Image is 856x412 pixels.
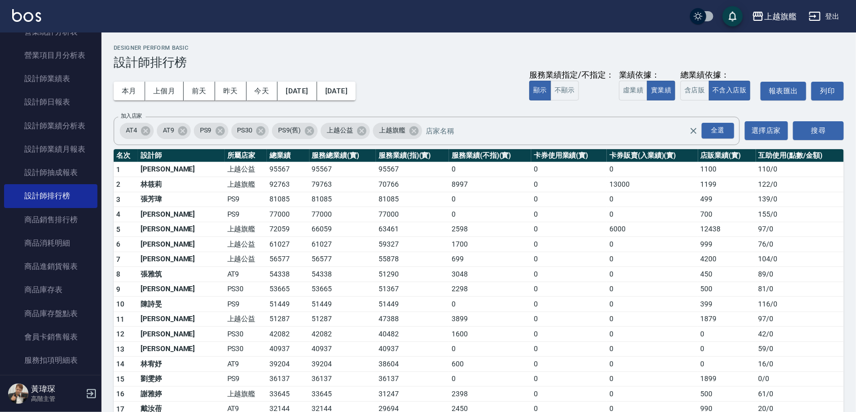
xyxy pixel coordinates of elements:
[310,387,376,402] td: 33645
[4,349,97,372] a: 服務扣項明細表
[225,267,267,282] td: AT9
[267,327,309,342] td: 42082
[12,9,41,22] img: Logo
[138,371,225,387] td: 劉雯婷
[698,207,756,222] td: 700
[225,237,267,252] td: 上越公益
[756,267,844,282] td: 89 / 0
[310,371,376,387] td: 36137
[267,192,309,207] td: 81085
[4,372,97,395] a: 單一服務項目查詢
[376,192,449,207] td: 81085
[310,162,376,177] td: 95567
[709,81,751,100] button: 不含入店販
[225,252,267,267] td: 上越公益
[225,177,267,192] td: 上越旗艦
[116,270,120,278] span: 8
[698,177,756,192] td: 1199
[247,82,278,100] button: 今天
[607,192,698,207] td: 0
[619,70,675,81] div: 業績依據：
[4,67,97,90] a: 設計師業績表
[4,90,97,114] a: 設計師日報表
[756,222,844,237] td: 97 / 0
[607,341,698,357] td: 0
[138,192,225,207] td: 張芳瑋
[756,252,844,267] td: 104 / 0
[116,195,120,203] span: 3
[225,341,267,357] td: PS30
[449,387,531,402] td: 2398
[680,70,756,81] div: 總業績依據：
[321,123,370,139] div: 上越公益
[310,207,376,222] td: 77000
[698,312,756,327] td: 1879
[157,125,180,135] span: AT9
[114,55,844,70] h3: 設計師排行榜
[756,371,844,387] td: 0 / 0
[698,237,756,252] td: 999
[116,390,125,398] span: 16
[531,207,607,222] td: 0
[138,267,225,282] td: 張雅筑
[680,81,709,100] button: 含店販
[4,184,97,208] a: 設計師排行榜
[116,285,120,293] span: 9
[225,387,267,402] td: 上越旗艦
[116,330,125,338] span: 12
[267,252,309,267] td: 56577
[698,252,756,267] td: 4200
[756,237,844,252] td: 76 / 0
[157,123,191,139] div: AT9
[702,123,734,139] div: 全選
[116,210,120,218] span: 4
[531,357,607,372] td: 0
[310,237,376,252] td: 61027
[761,82,806,100] button: 報表匯出
[116,255,120,263] span: 7
[376,162,449,177] td: 95567
[120,125,143,135] span: AT4
[4,231,97,255] a: 商品消耗明細
[607,177,698,192] td: 13000
[607,267,698,282] td: 0
[114,149,138,162] th: 名次
[551,81,579,100] button: 不顯示
[607,252,698,267] td: 0
[756,282,844,297] td: 81 / 0
[31,394,83,403] p: 高階主管
[376,312,449,327] td: 47388
[4,161,97,184] a: 設計師抽成報表
[4,255,97,278] a: 商品進銷貨報表
[449,297,531,312] td: 0
[607,387,698,402] td: 0
[138,149,225,162] th: 設計師
[449,357,531,372] td: 600
[272,123,318,139] div: PS9(舊)
[310,177,376,192] td: 79763
[748,6,801,27] button: 上越旗艦
[607,207,698,222] td: 0
[184,82,215,100] button: 前天
[225,371,267,387] td: PS9
[698,327,756,342] td: 0
[116,240,120,248] span: 6
[531,297,607,312] td: 0
[756,177,844,192] td: 122 / 0
[267,371,309,387] td: 36137
[231,125,259,135] span: PS30
[449,312,531,327] td: 3899
[373,125,412,135] span: 上越旗艦
[376,177,449,192] td: 70766
[376,282,449,297] td: 51367
[267,297,309,312] td: 51449
[449,327,531,342] td: 1600
[4,325,97,349] a: 會員卡銷售報表
[116,225,120,233] span: 5
[700,121,736,141] button: Open
[4,208,97,231] a: 商品銷售排行榜
[698,282,756,297] td: 500
[225,297,267,312] td: PS9
[116,165,120,174] span: 1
